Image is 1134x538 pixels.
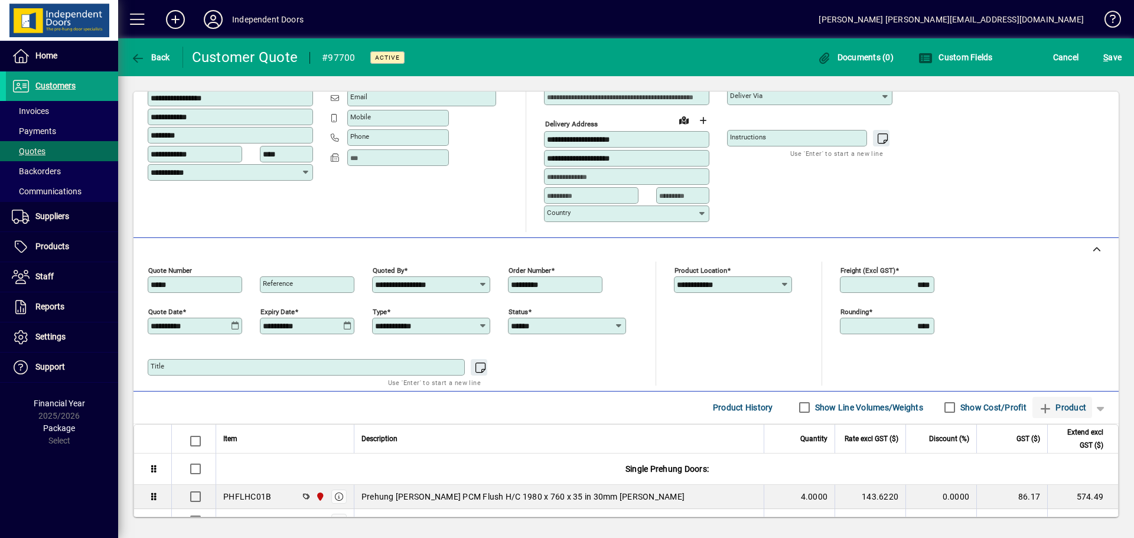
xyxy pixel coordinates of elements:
mat-label: Deliver via [730,92,762,100]
span: Customers [35,81,76,90]
span: Quantity [800,432,827,445]
span: Prehung [PERSON_NAME] PCM Flush H/C 1980 x 710 x 35 in 30mm [PERSON_NAME] [361,515,685,527]
mat-label: Phone [350,132,369,141]
div: [PERSON_NAME] [PERSON_NAME][EMAIL_ADDRESS][DOMAIN_NAME] [819,10,1084,29]
a: Products [6,232,118,262]
mat-label: Product location [674,266,727,274]
span: Extend excl GST ($) [1055,426,1103,452]
td: 43.09 [976,509,1047,533]
a: Home [6,41,118,71]
span: Invoices [12,106,49,116]
button: Cancel [1050,47,1082,68]
a: Reports [6,292,118,322]
mat-label: Expiry date [260,307,295,315]
a: Support [6,353,118,382]
mat-label: Rounding [840,307,869,315]
mat-hint: Use 'Enter' to start a new line [790,146,883,160]
span: Reports [35,302,64,311]
mat-label: Quote number [148,266,192,274]
span: Discount (%) [929,432,969,445]
div: 143.6220 [842,491,898,503]
mat-label: Country [547,208,571,217]
a: Settings [6,322,118,352]
mat-label: Quoted by [373,266,404,274]
div: Customer Quote [192,48,298,67]
mat-label: Email [350,93,367,101]
button: Custom Fields [915,47,996,68]
span: Package [43,423,75,433]
mat-label: Reference [263,279,293,288]
a: Knowledge Base [1096,2,1119,41]
a: Invoices [6,101,118,121]
a: Staff [6,262,118,292]
td: 0.0000 [905,509,976,533]
div: Single Prehung Doors: [216,454,1118,484]
span: Active [375,54,400,61]
span: Item [223,432,237,445]
td: 0.0000 [905,485,976,509]
button: Add [157,9,194,30]
button: Choose address [693,111,712,130]
span: Product History [713,398,773,417]
div: #97700 [322,48,356,67]
a: Communications [6,181,118,201]
button: Documents (0) [814,47,897,68]
td: 86.17 [976,485,1047,509]
div: PHFLHC01B [223,491,271,503]
div: 143.6220 [842,515,898,527]
a: Quotes [6,141,118,161]
span: Custom Fields [918,53,993,62]
span: Payments [12,126,56,136]
span: 4.0000 [801,491,828,503]
mat-label: Status [509,307,528,315]
button: Product History [708,397,778,418]
mat-label: Mobile [350,113,371,121]
label: Show Line Volumes/Weights [813,402,923,413]
span: Support [35,362,65,371]
app-page-header-button: Back [118,47,183,68]
mat-label: Type [373,307,387,315]
span: GST ($) [1016,432,1040,445]
a: Backorders [6,161,118,181]
a: View on map [674,110,693,129]
button: Save [1100,47,1125,68]
span: Back [131,53,170,62]
span: Documents (0) [817,53,894,62]
mat-label: Instructions [730,133,766,141]
button: Back [128,47,173,68]
span: Backorders [12,167,61,176]
span: Products [35,242,69,251]
mat-label: Freight (excl GST) [840,266,895,274]
span: Communications [12,187,82,196]
span: Financial Year [34,399,85,408]
td: 574.49 [1047,485,1118,509]
span: Christchurch [312,490,326,503]
span: Product [1038,398,1086,417]
mat-label: Order number [509,266,551,274]
span: Christchurch [312,514,326,527]
button: Profile [194,9,232,30]
mat-hint: Use 'Enter' to start a new line [388,376,481,389]
span: Settings [35,332,66,341]
span: Prehung [PERSON_NAME] PCM Flush H/C 1980 x 760 x 35 in 30mm [PERSON_NAME] [361,491,685,503]
td: 287.24 [1047,509,1118,533]
a: Payments [6,121,118,141]
a: Suppliers [6,202,118,231]
button: Product [1032,397,1092,418]
mat-label: Quote date [148,307,183,315]
span: Description [361,432,397,445]
div: PHFLHC01B [223,515,271,527]
span: S [1103,53,1108,62]
mat-label: Title [151,362,164,370]
span: Quotes [12,146,45,156]
span: 2.0000 [801,515,828,527]
label: Show Cost/Profit [958,402,1027,413]
span: Staff [35,272,54,281]
span: Home [35,51,57,60]
div: Independent Doors [232,10,304,29]
span: Suppliers [35,211,69,221]
span: Rate excl GST ($) [845,432,898,445]
span: Cancel [1053,48,1079,67]
span: ave [1103,48,1122,67]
